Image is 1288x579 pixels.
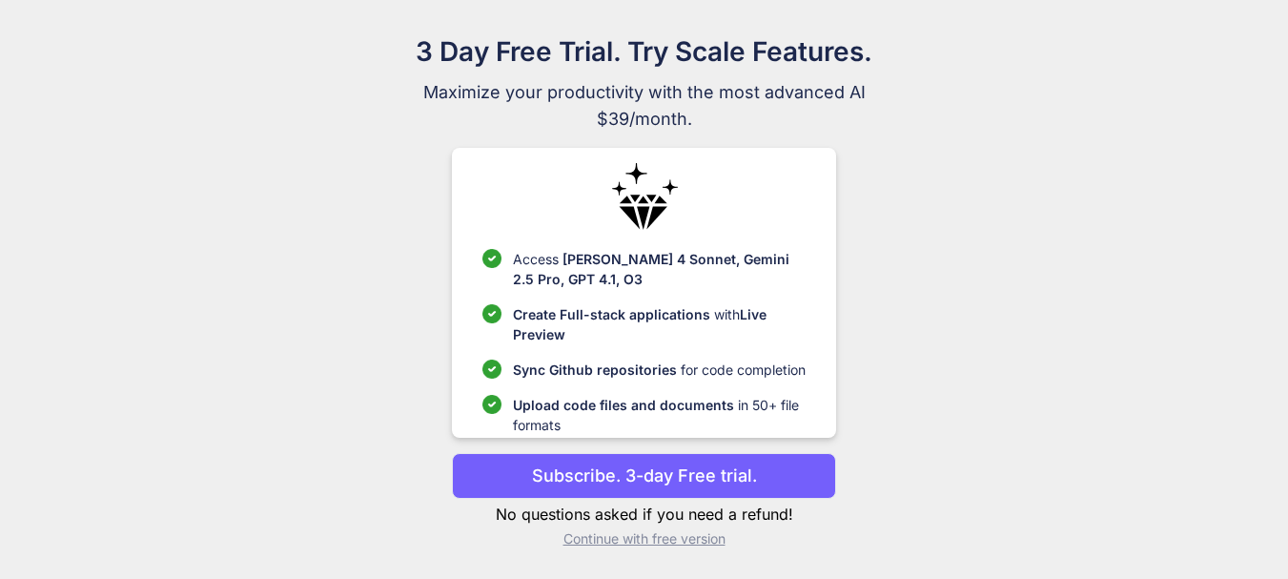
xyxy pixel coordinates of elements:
p: Subscribe. 3-day Free trial. [532,463,757,488]
p: in 50+ file formats [513,395,806,435]
span: Maximize your productivity with the most advanced AI [324,79,965,106]
img: checklist [482,395,501,414]
p: No questions asked if you need a refund! [452,503,836,526]
p: for code completion [513,360,806,380]
img: checklist [482,249,501,268]
span: Create Full-stack applications [513,306,714,322]
p: Access [513,249,806,289]
button: Subscribe. 3-day Free trial. [452,453,836,499]
span: Sync Github repositories [513,362,677,378]
span: Upload code files and documents [513,397,734,413]
p: with [513,304,806,344]
p: Continue with free version [452,529,836,548]
span: [PERSON_NAME] 4 Sonnet, Gemini 2.5 Pro, GPT 4.1, O3 [513,251,789,287]
img: checklist [482,304,501,323]
img: checklist [482,360,501,379]
span: $39/month. [324,106,965,133]
h1: 3 Day Free Trial. Try Scale Features. [324,31,965,72]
